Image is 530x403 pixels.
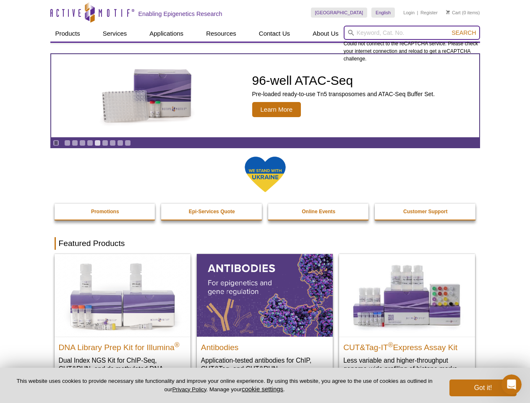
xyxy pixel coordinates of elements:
a: CUT&Tag-IT® Express Assay Kit CUT&Tag-IT®Express Assay Kit Less variable and higher-throughput ge... [339,254,475,381]
a: DNA Library Prep Kit for Illumina DNA Library Prep Kit for Illumina® Dual Index NGS Kit for ChIP-... [55,254,191,390]
a: Go to slide 1 [64,140,70,146]
a: All Antibodies Antibodies Application-tested antibodies for ChIP, CUT&Tag, and CUT&RUN. [197,254,333,381]
a: Go to slide 3 [79,140,86,146]
p: Dual Index NGS Kit for ChIP-Seq, CUT&RUN, and ds methylated DNA assays. [59,356,186,382]
a: Epi-Services Quote [161,204,263,220]
a: Go to slide 6 [102,140,108,146]
a: Go to slide 5 [94,140,101,146]
a: Toggle autoplay [53,140,59,146]
sup: ® [388,341,393,348]
span: Search [452,29,476,36]
a: Services [98,26,132,42]
img: CUT&Tag-IT® Express Assay Kit [339,254,475,336]
a: Applications [144,26,188,42]
a: Login [403,10,415,16]
div: Could not connect to the reCAPTCHA service. Please check your internet connection and reload to g... [344,26,480,63]
button: cookie settings [242,385,283,393]
h2: CUT&Tag-IT Express Assay Kit [343,339,471,352]
h2: Antibodies [201,339,329,352]
p: Less variable and higher-throughput genome-wide profiling of histone marks​. [343,356,471,373]
a: Go to slide 7 [110,140,116,146]
a: About Us [308,26,344,42]
p: Pre-loaded ready-to-use Tn5 transposomes and ATAC-Seq Buffer Set. [252,90,435,98]
img: Active Motif Kit photo [95,64,200,127]
a: Products [50,26,85,42]
input: Keyword, Cat. No. [344,26,480,40]
img: DNA Library Prep Kit for Illumina [55,254,191,336]
a: English [371,8,395,18]
a: Customer Support [375,204,476,220]
strong: Online Events [302,209,335,215]
button: Search [449,29,478,37]
span: Learn More [252,102,301,117]
h2: Featured Products [55,237,476,250]
button: Got it! [449,379,517,396]
a: [GEOGRAPHIC_DATA] [311,8,368,18]
a: Privacy Policy [172,386,206,393]
a: Register [420,10,438,16]
a: Go to slide 2 [72,140,78,146]
p: This website uses cookies to provide necessary site functionality and improve your online experie... [13,377,436,393]
a: Online Events [268,204,370,220]
a: Promotions [55,204,156,220]
sup: ® [175,341,180,348]
iframe: Intercom live chat [501,374,522,395]
a: Go to slide 9 [125,140,131,146]
img: Your Cart [446,10,450,14]
h2: Enabling Epigenetics Research [138,10,222,18]
h2: DNA Library Prep Kit for Illumina [59,339,186,352]
h2: 96-well ATAC-Seq [252,74,435,87]
img: We Stand With Ukraine [244,156,286,193]
a: Resources [201,26,241,42]
a: Contact Us [254,26,295,42]
p: Application-tested antibodies for ChIP, CUT&Tag, and CUT&RUN. [201,356,329,373]
li: | [417,8,418,18]
li: (0 items) [446,8,480,18]
a: Go to slide 4 [87,140,93,146]
img: All Antibodies [197,254,333,336]
strong: Customer Support [403,209,447,215]
strong: Epi-Services Quote [189,209,235,215]
a: Cart [446,10,461,16]
a: Go to slide 8 [117,140,123,146]
a: Active Motif Kit photo 96-well ATAC-Seq Pre-loaded ready-to-use Tn5 transposomes and ATAC-Seq Buf... [51,54,479,137]
strong: Promotions [91,209,119,215]
article: 96-well ATAC-Seq [51,54,479,137]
